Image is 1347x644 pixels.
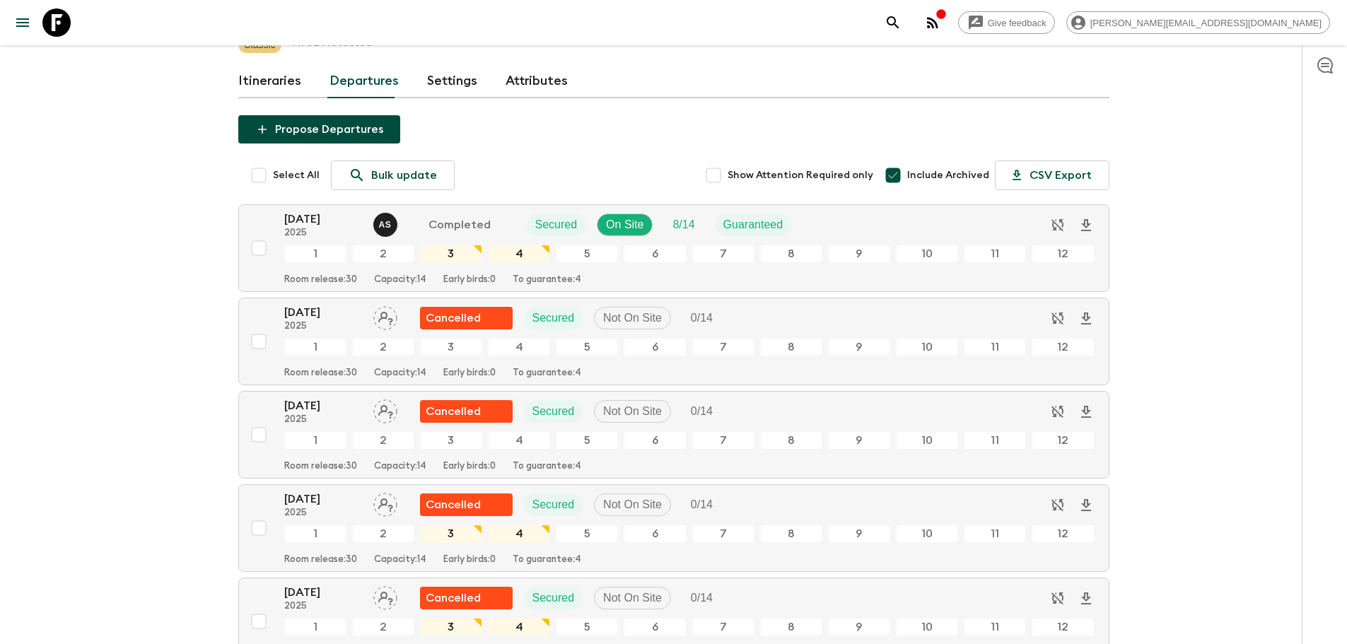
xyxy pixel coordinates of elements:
p: Secured [532,310,575,327]
div: 3 [420,618,482,636]
div: Flash Pack cancellation [420,493,513,516]
svg: Sync disabled - Archived departures are not synced [1049,496,1066,513]
div: 1 [284,431,346,450]
p: Not On Site [603,310,662,327]
p: To guarantee: 4 [513,274,581,286]
button: Propose Departures [238,115,400,144]
p: To guarantee: 4 [513,554,581,566]
span: Show Attention Required only [728,168,873,182]
div: 1 [284,245,346,263]
div: Flash Pack cancellation [420,400,513,423]
svg: Sync disabled - Archived departures are not synced [1049,590,1066,607]
p: Capacity: 14 [374,368,426,379]
a: Attributes [506,64,568,98]
p: Capacity: 14 [374,461,426,472]
div: 8 [760,618,822,636]
button: [DATE]2025Assign pack leaderFlash Pack cancellationSecuredNot On SiteTrip Fill123456789101112Room... [238,298,1109,385]
div: 10 [896,338,958,356]
div: 1 [284,618,346,636]
span: Include Archived [907,168,989,182]
div: 10 [896,431,958,450]
div: Not On Site [594,307,671,329]
span: Assign pack leader [373,497,397,508]
div: 8 [760,431,822,450]
div: 2 [352,338,414,356]
div: 5 [556,338,618,356]
button: menu [8,8,37,37]
p: [DATE] [284,584,362,601]
p: Not On Site [603,590,662,607]
div: 6 [624,525,686,543]
p: Room release: 30 [284,554,357,566]
div: Not On Site [594,493,671,516]
div: 12 [1032,431,1094,450]
div: 7 [692,525,754,543]
div: [PERSON_NAME][EMAIL_ADDRESS][DOMAIN_NAME] [1066,11,1330,34]
p: Completed [428,216,491,233]
div: 9 [828,338,890,356]
p: Early birds: 0 [443,368,496,379]
p: Early birds: 0 [443,461,496,472]
div: Secured [524,307,583,329]
div: 2 [352,525,414,543]
div: Not On Site [594,400,671,423]
svg: Download Onboarding [1078,404,1095,421]
div: 11 [964,245,1026,263]
div: Flash Pack cancellation [420,587,513,609]
p: Cancelled [426,310,481,327]
p: 2025 [284,321,362,332]
div: 3 [420,245,482,263]
div: 9 [828,431,890,450]
svg: Download Onboarding [1078,310,1095,327]
span: Select All [273,168,320,182]
div: Trip Fill [664,213,703,236]
div: 12 [1032,525,1094,543]
button: CSV Export [995,160,1109,190]
svg: Download Onboarding [1078,217,1095,234]
div: 9 [828,525,890,543]
p: 0 / 14 [691,496,713,513]
div: Trip Fill [682,307,721,329]
p: 2025 [284,601,362,612]
p: Bulk update [371,167,437,184]
div: Secured [524,587,583,609]
p: Secured [532,496,575,513]
div: 1 [284,525,346,543]
div: Not On Site [594,587,671,609]
p: Capacity: 14 [374,274,426,286]
div: 2 [352,618,414,636]
p: Room release: 30 [284,274,357,286]
div: 10 [896,618,958,636]
p: 2025 [284,414,362,426]
div: 8 [760,525,822,543]
div: Trip Fill [682,493,721,516]
svg: Download Onboarding [1078,497,1095,514]
div: 5 [556,525,618,543]
a: Give feedback [958,11,1055,34]
span: Assign pack leader [373,590,397,602]
p: Room release: 30 [284,461,357,472]
div: Secured [524,493,583,516]
span: Assign pack leader [373,310,397,322]
div: 6 [624,431,686,450]
p: 2025 [284,508,362,519]
span: Arjun Singh Deora [373,217,400,228]
p: Room release: 30 [284,368,357,379]
div: 6 [624,245,686,263]
div: 5 [556,618,618,636]
div: 7 [692,245,754,263]
div: 7 [692,338,754,356]
p: On Site [606,216,643,233]
svg: Sync disabled - Archived departures are not synced [1049,216,1066,233]
div: 2 [352,431,414,450]
p: Secured [532,403,575,420]
p: [DATE] [284,491,362,508]
div: 5 [556,431,618,450]
p: Not On Site [603,403,662,420]
a: Departures [330,64,399,98]
div: 12 [1032,618,1094,636]
p: Secured [535,216,578,233]
p: Capacity: 14 [374,554,426,566]
div: 11 [964,431,1026,450]
p: To guarantee: 4 [513,368,581,379]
